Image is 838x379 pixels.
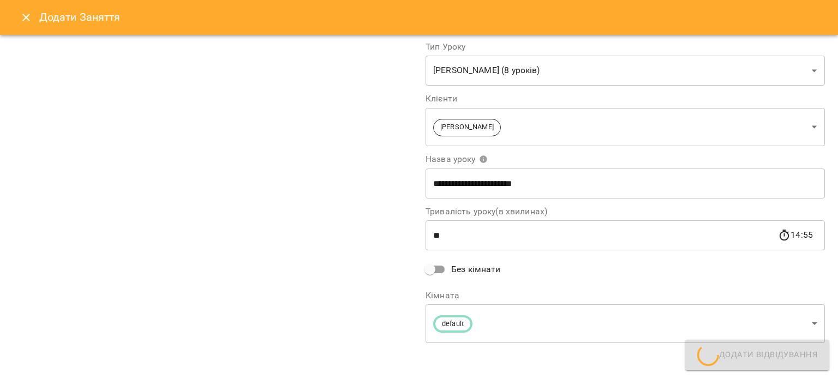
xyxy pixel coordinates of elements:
[435,319,470,329] span: default
[426,56,825,86] div: [PERSON_NAME] (8 уроків)
[434,122,500,133] span: [PERSON_NAME]
[13,4,39,31] button: Close
[479,155,488,164] svg: Вкажіть назву уроку або виберіть клієнтів
[451,263,501,276] span: Без кімнати
[426,304,825,343] div: default
[39,9,825,26] h6: Додати Заняття
[426,291,825,300] label: Кімната
[426,155,488,164] span: Назва уроку
[426,107,825,146] div: [PERSON_NAME]
[426,43,825,51] label: Тип Уроку
[426,94,825,103] label: Клієнти
[426,207,825,216] label: Тривалість уроку(в хвилинах)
